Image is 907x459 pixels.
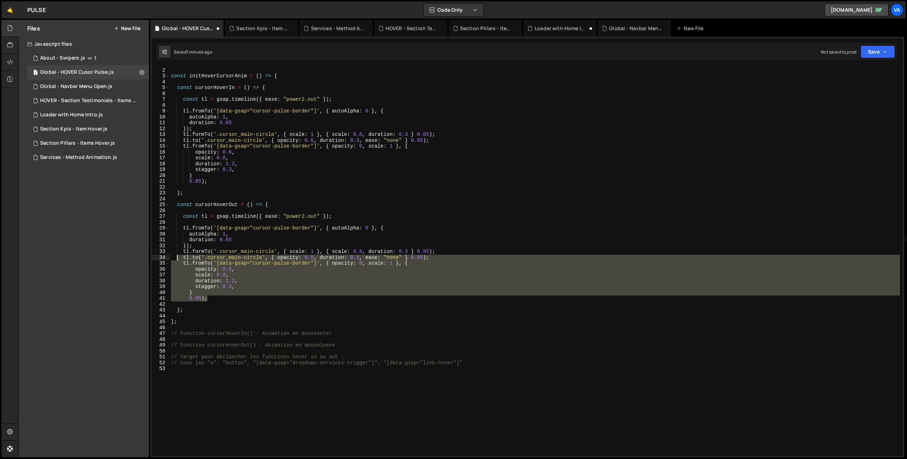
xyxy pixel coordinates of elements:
div: Saved [174,49,212,55]
div: 36 [152,266,170,272]
div: HOVER - Section Testimonials - Items Hover.js [40,98,138,104]
div: 2 [152,67,170,73]
div: 26 [152,208,170,214]
button: Code Only [424,4,483,16]
div: 30 [152,231,170,237]
div: 7 [152,96,170,103]
div: About - Swipers.js [40,55,85,61]
div: 39 [152,284,170,290]
div: Section Pillars - Items Hover.js [460,25,513,32]
div: Global - HOVER Cusor Pulse.js [162,25,215,32]
div: PULSE [27,6,46,14]
div: Section Kpis - Item Hover.js [40,126,107,132]
div: 16253/43838.js [27,51,149,65]
div: 6 [152,91,170,97]
div: 16253/45227.js [27,108,149,122]
div: Services - Method Animation.js [40,154,117,161]
div: 9 [152,108,170,114]
div: 35 [152,260,170,266]
div: 25 [152,202,170,208]
div: Services - Method Animation.js [311,25,364,32]
div: 16 [152,149,170,155]
span: 1 [94,55,96,61]
a: Va [891,4,903,16]
div: 47 [152,331,170,337]
button: Save [861,45,895,58]
div: 23 [152,190,170,196]
span: 1 [33,70,38,76]
div: 18 [152,161,170,167]
div: 12 [152,126,170,132]
div: Not saved to prod [821,49,856,55]
div: 20 [152,173,170,179]
div: 33 [152,249,170,255]
div: Loader with Home Intro.js [535,25,588,32]
div: 11 [152,120,170,126]
div: 53 [152,366,170,372]
div: 40 [152,290,170,296]
div: 4 [152,79,170,85]
div: 1 minute ago [187,49,212,55]
div: New File [676,25,706,32]
a: [DOMAIN_NAME] [825,4,889,16]
h2: Files [27,24,40,32]
div: 19 [152,167,170,173]
div: 46 [152,325,170,331]
div: 13 [152,132,170,138]
div: Global - HOVER Cusor Pulse.js [40,69,114,76]
div: Section Pillars - Items Hover.js [40,140,115,146]
div: HOVER - Section Testimonials - Items Hover.js [386,25,439,32]
div: 16253/44429.js [27,136,149,150]
div: 17 [152,155,170,161]
div: 16253/44485.js [27,122,149,136]
div: 48 [152,337,170,343]
div: 49 [152,342,170,348]
div: 28 [152,220,170,226]
div: Services - Method Animation.js [27,150,149,165]
div: 21 [152,178,170,184]
div: 44 [152,313,170,319]
div: 32 [152,243,170,249]
div: 52 [152,360,170,366]
div: 41 [152,295,170,302]
div: 34 [152,255,170,261]
div: 24 [152,196,170,202]
div: 15 [152,143,170,149]
div: 37 [152,272,170,278]
div: 27 [152,214,170,220]
div: 16253/45676.js [27,65,149,79]
div: 8 [152,103,170,109]
div: 10 [152,114,170,120]
div: 22 [152,184,170,190]
div: Global - Navbar Menu Open.js [609,25,662,32]
div: 29 [152,225,170,231]
a: 🤙 [1,1,19,18]
div: 3 [152,73,170,79]
div: 16253/44426.js [27,79,149,94]
div: Section Kpis - Item Hover.js [236,25,289,32]
div: Global - Navbar Menu Open.js [40,83,112,90]
div: 45 [152,319,170,325]
div: 42 [152,302,170,308]
button: New File [114,26,140,31]
div: 50 [152,348,170,354]
div: Javascript files [19,37,149,51]
div: 38 [152,278,170,284]
div: 51 [152,354,170,360]
div: 31 [152,237,170,243]
div: HOVER - Section Testimonials - Items Hover.js [27,94,151,108]
div: 43 [152,307,170,313]
div: 5 [152,85,170,91]
div: Loader with Home Intro.js [40,112,103,118]
div: 14 [152,138,170,144]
